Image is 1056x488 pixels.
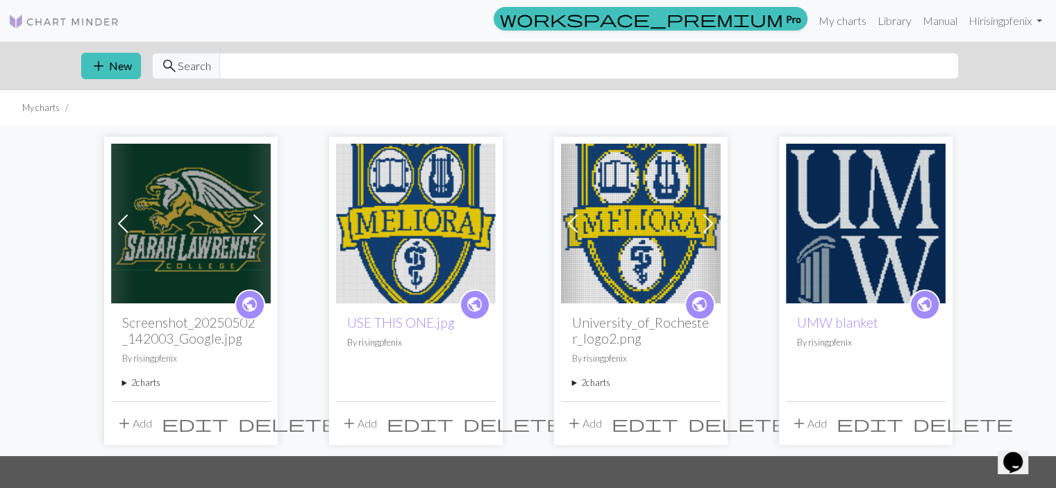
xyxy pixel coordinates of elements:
[561,410,607,437] button: Add
[466,294,483,315] span: public
[111,144,271,303] img: Maya's Blanket
[387,414,453,433] span: edit
[90,56,107,76] span: add
[500,9,783,28] span: workspace_premium
[917,7,963,35] a: Manual
[111,410,157,437] button: Add
[458,410,568,437] button: Delete
[612,414,678,433] span: edit
[998,432,1042,474] iframe: chat widget
[178,58,211,74] span: Search
[566,414,583,433] span: add
[347,336,485,349] p: By risingpfenix
[387,415,453,432] i: Edit
[786,144,946,303] img: UMW logo
[572,314,710,346] h2: University_of_Rochester_logo2.png
[913,414,1013,433] span: delete
[691,294,708,315] span: public
[612,415,678,432] i: Edit
[233,410,343,437] button: Delete
[336,215,496,228] a: USE THIS ONE.jpg
[161,56,178,76] span: search
[607,410,683,437] button: Edit
[241,294,258,315] span: public
[336,144,496,303] img: USE THIS ONE.jpg
[685,289,715,320] a: public
[688,414,788,433] span: delete
[572,376,710,389] summary: 2charts
[122,314,260,346] h2: Screenshot_20250502_142003_Google.jpg
[832,410,908,437] button: Edit
[691,291,708,319] i: public
[157,410,233,437] button: Edit
[347,314,455,330] a: USE THIS ONE.jpg
[786,215,946,228] a: UMW logo
[910,289,940,320] a: public
[963,7,1048,35] a: Hirisingpfenix
[572,352,710,365] p: By risingpfenix
[561,144,721,303] img: University_of_Rochester_logo2.png
[116,414,133,433] span: add
[561,215,721,228] a: University_of_Rochester_logo2.png
[463,414,563,433] span: delete
[241,291,258,319] i: public
[235,289,265,320] a: public
[336,410,382,437] button: Add
[8,13,119,30] img: Logo
[813,7,872,35] a: My charts
[22,101,60,115] li: My charts
[916,291,933,319] i: public
[122,376,260,389] summary: 2charts
[162,414,228,433] span: edit
[908,410,1018,437] button: Delete
[786,410,832,437] button: Add
[111,215,271,228] a: Maya's Blanket
[238,414,338,433] span: delete
[341,414,358,433] span: add
[81,53,141,79] button: New
[791,414,807,433] span: add
[466,291,483,319] i: public
[122,352,260,365] p: By risingpfenix
[797,336,935,349] p: By risingpfenix
[797,314,878,330] a: UMW blanket
[916,294,933,315] span: public
[683,410,793,437] button: Delete
[162,415,228,432] i: Edit
[872,7,917,35] a: Library
[837,415,903,432] i: Edit
[382,410,458,437] button: Edit
[494,7,807,31] a: Pro
[837,414,903,433] span: edit
[460,289,490,320] a: public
